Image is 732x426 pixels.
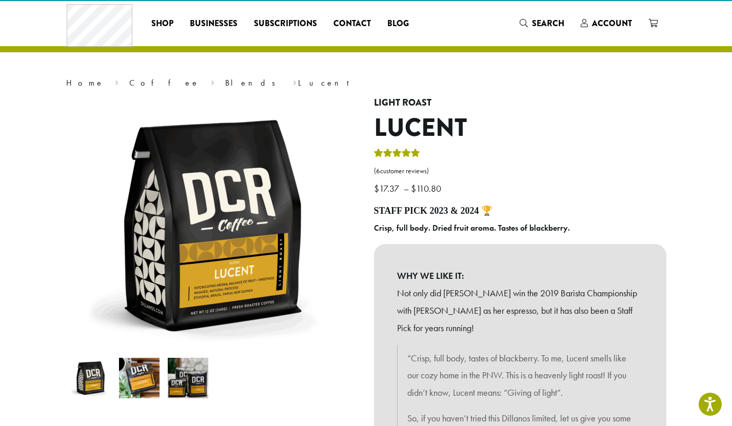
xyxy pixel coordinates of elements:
[407,350,633,401] p: “Crisp, full body, tastes of blackberry. To me, Lucent smells like our cozy home in the PNW. This...
[411,182,444,194] bdi: 110.80
[592,17,632,29] span: Account
[115,73,118,89] span: ›
[374,182,379,194] span: $
[397,285,643,336] p: Not only did [PERSON_NAME] win the 2019 Barista Championship with [PERSON_NAME] as her espresso, ...
[374,113,666,143] h1: Lucent
[511,15,572,32] a: Search
[70,358,111,398] img: Lucent
[66,77,104,88] a: Home
[119,358,160,398] img: Lucent - Image 2
[411,182,416,194] span: $
[376,167,380,175] span: 6
[211,73,214,89] span: ›
[225,77,282,88] a: Blends
[374,182,402,194] bdi: 17.37
[374,166,666,176] a: (6customer reviews)
[129,77,200,88] a: Coffee
[374,222,570,233] b: Crisp, full body. Dried fruit aroma. Tastes of blackberry.
[190,17,238,30] span: Businesses
[254,17,317,30] span: Subscriptions
[374,206,666,217] h4: STAFF PICK 2023 & 2024 🏆
[397,267,643,285] b: WHY WE LIKE IT:
[66,77,666,89] nav: Breadcrumb
[404,182,409,194] span: –
[293,73,296,89] span: ›
[387,17,409,30] span: Blog
[374,147,420,163] div: Rated 5.00 out of 5
[143,15,182,32] a: Shop
[333,17,371,30] span: Contact
[151,17,173,30] span: Shop
[374,97,666,109] h4: Light Roast
[532,17,564,29] span: Search
[168,358,208,398] img: Lucent - Image 3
